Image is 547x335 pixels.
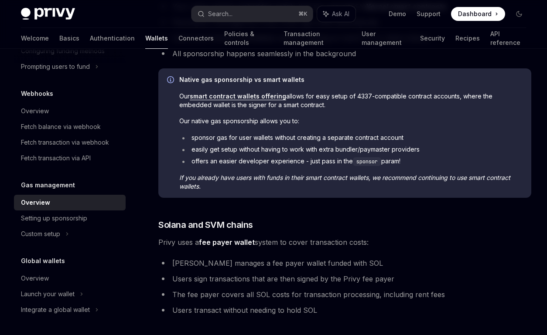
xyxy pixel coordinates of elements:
div: Fetch balance via webhook [21,122,101,132]
li: offers an easier developer experience - just pass in the param! [179,157,523,166]
span: Our allows for easy setup of 4337-compatible contract accounts, where the embedded wallet is the ... [179,92,523,109]
a: Welcome [21,28,49,49]
a: Authentication [90,28,135,49]
li: Users transact without needing to hold SOL [158,304,531,316]
a: Support [417,10,441,18]
li: easily get setup without having to work with extra bundler/paymaster providers [179,145,523,154]
a: Security [420,28,445,49]
a: User management [362,28,410,49]
span: ⌘ K [298,10,308,17]
div: Search... [208,9,232,19]
a: Dashboard [451,7,505,21]
button: Toggle dark mode [512,7,526,21]
span: Our native gas sponsorship allows you to: [179,117,523,125]
a: Basics [59,28,79,49]
em: If you already have users with funds in their smart contract wallets, we recommend continuing to ... [179,174,510,190]
div: Fetch transaction via API [21,153,91,163]
a: Recipes [455,28,480,49]
div: Overview [21,197,50,208]
div: Overview [21,273,49,284]
a: Overview [14,195,126,210]
div: Launch your wallet [21,289,75,299]
li: sponsor gas for user wallets without creating a separate contract account [179,133,523,142]
strong: Native gas sponsorship vs smart wallets [179,76,304,83]
li: The fee payer covers all SOL costs for transaction processing, including rent fees [158,288,531,301]
li: [PERSON_NAME] manages a fee payer wallet funded with SOL [158,257,531,269]
div: Overview [21,106,49,116]
strong: fee payer wallet [199,238,255,247]
a: Fetch balance via webhook [14,119,126,135]
button: Search...⌘K [191,6,312,22]
a: Overview [14,103,126,119]
a: Overview [14,271,126,286]
a: Wallets [145,28,168,49]
a: Policies & controls [224,28,273,49]
li: All sponsorship happens seamlessly in the background [158,47,531,60]
span: Ask AI [332,10,349,18]
h5: Gas management [21,180,75,190]
div: Prompting users to fund [21,61,90,72]
a: API reference [490,28,526,49]
img: dark logo [21,8,75,20]
button: Ask AI [317,6,356,22]
code: sponsor [353,157,381,166]
div: Setting up sponsorship [21,213,87,223]
h5: Global wallets [21,256,65,266]
div: Custom setup [21,229,60,239]
svg: Info [167,76,176,85]
a: Demo [389,10,406,18]
a: Connectors [178,28,214,49]
a: Transaction management [284,28,351,49]
a: Setting up sponsorship [14,210,126,226]
span: Dashboard [458,10,492,18]
a: Fetch transaction via webhook [14,135,126,150]
div: Fetch transaction via webhook [21,137,109,148]
a: smart contract wallets offering [190,92,286,100]
span: Solana and SVM chains [158,219,253,231]
h5: Webhooks [21,88,53,99]
div: Integrate a global wallet [21,305,90,315]
li: Users sign transactions that are then signed by the Privy fee payer [158,273,531,285]
span: Privy uses a system to cover transaction costs: [158,236,531,248]
a: Fetch transaction via API [14,150,126,166]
